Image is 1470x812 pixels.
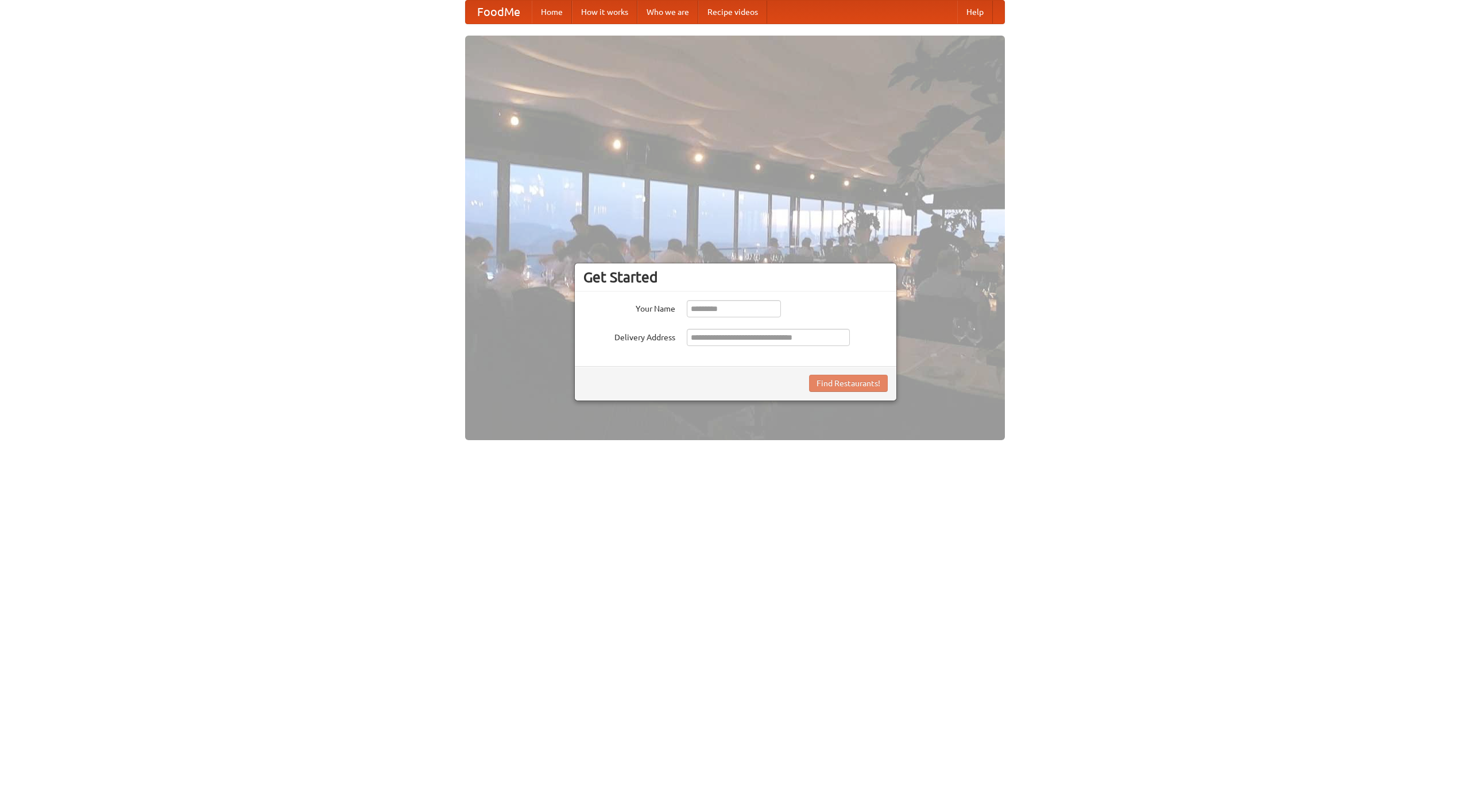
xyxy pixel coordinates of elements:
button: Find Restaurants! [809,375,888,392]
label: Your Name [583,300,675,314]
a: Home [532,1,572,24]
a: How it works [572,1,637,24]
a: Help [957,1,993,24]
label: Delivery Address [583,329,675,343]
a: FoodMe [466,1,532,24]
a: Recipe videos [698,1,767,24]
h3: Get Started [583,269,888,286]
a: Who we are [637,1,698,24]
